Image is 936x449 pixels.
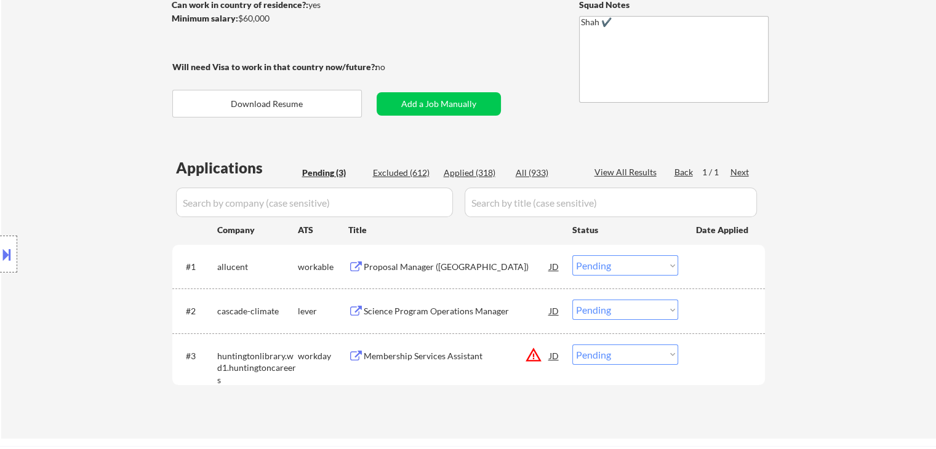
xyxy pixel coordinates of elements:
div: Pending (3) [302,167,364,179]
div: $60,000 [172,12,377,25]
div: Date Applied [696,224,750,236]
strong: Will need Visa to work in that country now/future?: [172,62,377,72]
div: Science Program Operations Manager [364,305,550,317]
div: cascade-climate [217,305,298,317]
div: lever [298,305,348,317]
div: allucent [217,261,298,273]
div: Proposal Manager ([GEOGRAPHIC_DATA]) [364,261,550,273]
div: no [375,61,410,73]
div: Status [572,218,678,240]
div: Applications [176,161,298,175]
div: JD [548,300,561,322]
div: Back [674,166,694,178]
div: 1 / 1 [702,166,730,178]
input: Search by company (case sensitive) [176,188,453,217]
div: JD [548,255,561,277]
div: All (933) [516,167,577,179]
div: Applied (318) [444,167,505,179]
div: Membership Services Assistant [364,350,550,362]
div: Next [730,166,750,178]
div: huntingtonlibrary.wd1.huntingtoncareers [217,350,298,386]
button: warning_amber [525,346,542,364]
button: Add a Job Manually [377,92,501,116]
div: Excluded (612) [373,167,434,179]
div: workday [298,350,348,362]
div: Company [217,224,298,236]
div: View All Results [594,166,660,178]
div: JD [548,344,561,367]
div: ATS [298,224,348,236]
button: Download Resume [172,90,362,117]
input: Search by title (case sensitive) [465,188,757,217]
div: workable [298,261,348,273]
div: Title [348,224,561,236]
strong: Minimum salary: [172,13,238,23]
